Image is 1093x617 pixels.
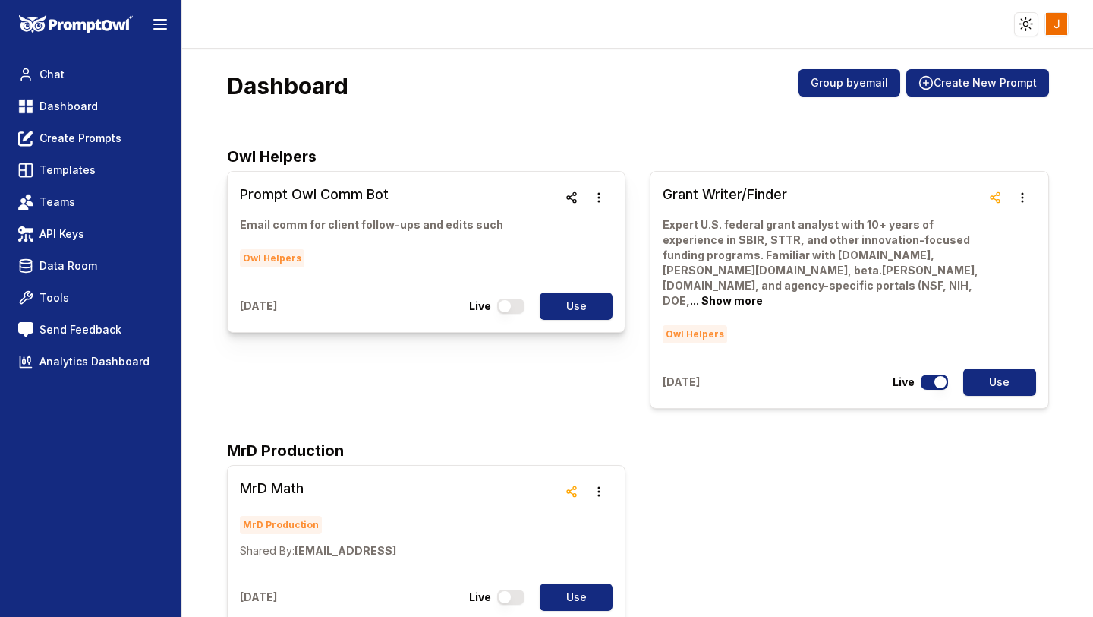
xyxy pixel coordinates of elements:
a: Prompt Owl Comm BotEmail comm for client follow-ups and edits suchOwl Helpers [240,184,503,267]
button: Group byemail [798,69,900,97]
button: Use [963,369,1036,396]
a: Templates [12,157,169,184]
p: Live [893,375,915,390]
span: Chat [39,67,65,82]
a: Data Room [12,252,169,280]
a: API Keys [12,220,169,248]
button: Create New Prompt [906,69,1049,97]
img: feedback [18,322,33,337]
button: Use [540,584,613,611]
p: Expert U.S. federal grant analyst with 10+ years of experience in SBIR, STTR, and other innovatio... [663,217,981,308]
img: PromptOwl [19,15,133,34]
h2: MrD Production [227,439,1049,462]
a: Chat [12,61,169,88]
img: ACg8ocLn0HdG8OQKtxxsAaZE6qWdtt8gvzqePZPR29Bq4TgEr-DTug=s96-c [1046,13,1068,35]
a: MrD MathMrD ProductionShared By:[EMAIL_ADDRESS] [240,478,396,558]
a: Tools [12,284,169,312]
p: [DATE] [663,375,700,390]
h3: Prompt Owl Comm Bot [240,184,503,205]
span: Create Prompts [39,131,121,146]
h3: MrD Math [240,478,396,499]
span: Data Room [39,258,97,274]
span: Templates [39,163,96,178]
a: Teams [12,188,169,216]
span: Teams [39,195,75,210]
span: Analytics Dashboard [39,354,150,369]
a: Dashboard [12,93,169,120]
p: [DATE] [240,590,277,605]
p: [DATE] [240,299,277,314]
span: Send Feedback [39,322,121,337]
a: Use [531,584,613,611]
span: Owl Helpers [240,249,304,267]
a: Use [531,293,613,320]
p: Live [469,299,491,314]
span: Tools [39,290,69,305]
a: Send Feedback [12,316,169,343]
p: Live [469,590,491,605]
span: API Keys [39,226,84,242]
h2: Owl Helpers [227,145,1049,168]
span: Shared By: [240,544,295,557]
span: Owl Helpers [663,325,727,343]
p: Email comm for client follow-ups and edits such [240,217,503,233]
span: Dashboard [39,99,98,114]
a: Create Prompts [12,125,169,152]
button: ... Show more [690,293,763,308]
h3: Dashboard [227,72,348,100]
p: [EMAIL_ADDRESS] [240,543,396,558]
a: Analytics Dashboard [12,348,169,375]
span: MrD Production [240,516,322,534]
a: Grant Writer/FinderExpert U.S. federal grant analyst with 10+ years of experience in SBIR, STTR, ... [663,184,981,343]
button: Use [540,293,613,320]
a: Use [954,369,1036,396]
h3: Grant Writer/Finder [663,184,981,205]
